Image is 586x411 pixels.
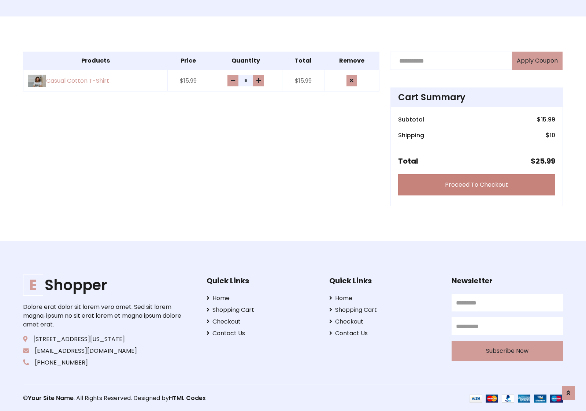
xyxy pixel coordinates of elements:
span: 15.99 [541,115,555,124]
a: Home [329,294,441,303]
th: Total [282,52,324,70]
h5: Quick Links [207,276,318,285]
a: Shopping Cart [329,306,441,314]
td: $15.99 [168,70,209,91]
a: Home [207,294,318,303]
a: HTML Codex [169,394,206,402]
p: [EMAIL_ADDRESS][DOMAIN_NAME] [23,347,183,355]
h5: Quick Links [329,276,441,285]
a: Proceed To Checkout [398,174,555,195]
th: Quantity [209,52,282,70]
a: Casual Cotton T-Shirt [28,75,163,87]
a: Contact Us [207,329,318,338]
a: Contact Us [329,329,441,338]
p: [PHONE_NUMBER] [23,358,183,367]
a: Checkout [207,317,318,326]
h6: $ [537,116,555,123]
h1: Shopper [23,276,183,294]
button: Subscribe Now [452,341,563,361]
h6: Subtotal [398,116,424,123]
h5: Total [398,157,418,165]
a: EShopper [23,276,183,294]
a: Shopping Cart [207,306,318,314]
a: Your Site Name [28,394,74,402]
button: Apply Coupon [512,52,563,70]
th: Price [168,52,209,70]
th: Remove [324,52,379,70]
h5: $ [531,157,555,165]
h6: $ [546,132,555,139]
span: 25.99 [535,156,555,166]
span: E [23,274,43,296]
h6: Shipping [398,132,424,139]
h4: Cart Summary [398,92,555,103]
p: [STREET_ADDRESS][US_STATE] [23,335,183,344]
h5: Newsletter [452,276,563,285]
p: Dolore erat dolor sit lorem vero amet. Sed sit lorem magna, ipsum no sit erat lorem et magna ipsu... [23,303,183,329]
th: Products [23,52,168,70]
span: 10 [550,131,555,139]
p: © . All Rights Reserved. Designed by [23,394,293,403]
td: $15.99 [282,70,324,91]
a: Checkout [329,317,441,326]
